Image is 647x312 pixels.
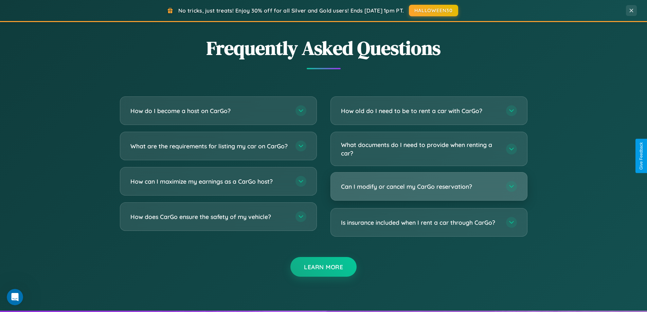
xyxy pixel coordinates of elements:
[341,182,499,191] h3: Can I modify or cancel my CarGo reservation?
[130,142,289,150] h3: What are the requirements for listing my car on CarGo?
[639,142,644,170] div: Give Feedback
[409,5,458,16] button: HALLOWEEN30
[341,218,499,227] h3: Is insurance included when I rent a car through CarGo?
[290,257,357,277] button: Learn More
[120,35,527,61] h2: Frequently Asked Questions
[7,289,23,305] iframe: Intercom live chat
[178,7,404,14] span: No tricks, just treats! Enjoy 30% off for all Silver and Gold users! Ends [DATE] 1pm PT.
[341,107,499,115] h3: How old do I need to be to rent a car with CarGo?
[130,177,289,186] h3: How can I maximize my earnings as a CarGo host?
[130,213,289,221] h3: How does CarGo ensure the safety of my vehicle?
[341,141,499,157] h3: What documents do I need to provide when renting a car?
[130,107,289,115] h3: How do I become a host on CarGo?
